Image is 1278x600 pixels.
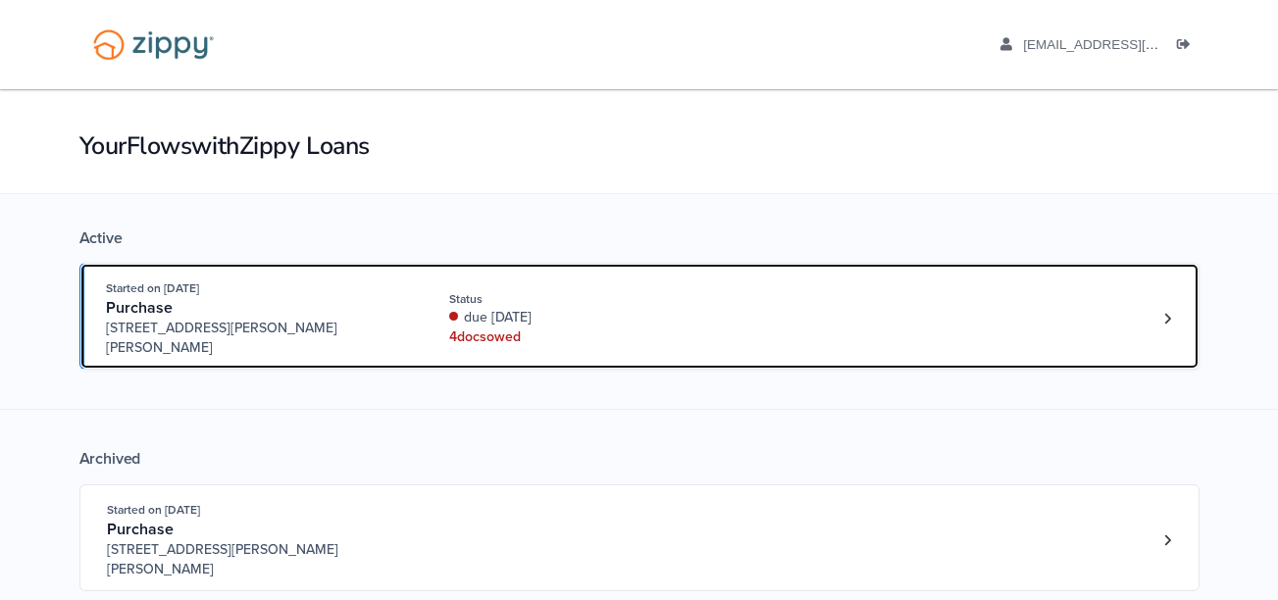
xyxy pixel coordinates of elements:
a: Open loan 4201219 [79,263,1200,370]
span: Purchase [107,520,174,539]
a: Log out [1177,37,1199,57]
div: due [DATE] [449,308,711,327]
span: Started on [DATE] [106,281,199,295]
div: 4 doc s owed [449,327,711,347]
span: [STREET_ADDRESS][PERSON_NAME][PERSON_NAME] [107,540,406,579]
a: edit profile [1000,37,1249,57]
a: Open loan 3844698 [79,484,1200,591]
span: Started on [DATE] [107,503,200,517]
h1: Your Flows with Zippy Loans [79,129,1200,163]
div: Archived [79,449,1200,469]
a: Loan number 4201219 [1153,304,1183,333]
span: [STREET_ADDRESS][PERSON_NAME][PERSON_NAME] [106,319,405,358]
div: Status [449,290,711,308]
img: Logo [80,20,227,70]
span: andcook84@outlook.com [1023,37,1248,52]
div: Active [79,228,1200,248]
span: Purchase [106,298,173,318]
a: Loan number 3844698 [1153,525,1183,555]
